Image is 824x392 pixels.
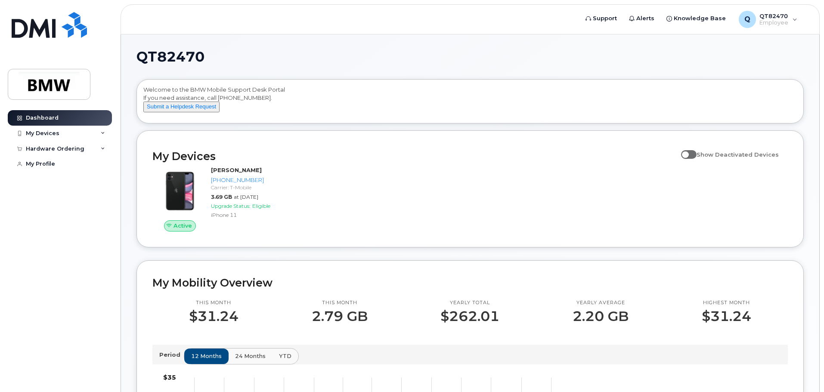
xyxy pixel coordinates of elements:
[252,203,270,209] span: Eligible
[211,211,300,219] div: iPhone 11
[235,352,266,360] span: 24 months
[163,373,176,381] tspan: $35
[211,203,251,209] span: Upgrade Status:
[279,352,291,360] span: YTD
[189,299,239,306] p: This month
[312,309,368,324] p: 2.79 GB
[211,167,262,173] strong: [PERSON_NAME]
[159,351,184,359] p: Period
[702,309,751,324] p: $31.24
[697,151,779,158] span: Show Deactivated Devices
[143,103,220,110] a: Submit a Helpdesk Request
[143,86,797,120] div: Welcome to the BMW Mobile Support Desk Portal If you need assistance, call [PHONE_NUMBER].
[152,276,788,289] h2: My Mobility Overview
[573,299,629,306] p: Yearly average
[173,222,192,230] span: Active
[440,299,499,306] p: Yearly total
[211,176,300,184] div: [PHONE_NUMBER]
[440,309,499,324] p: $262.01
[211,194,232,200] span: 3.69 GB
[143,102,220,112] button: Submit a Helpdesk Request
[573,309,629,324] p: 2.20 GB
[312,299,368,306] p: This month
[136,50,204,63] span: QT82470
[152,166,304,231] a: Active[PERSON_NAME][PHONE_NUMBER]Carrier: T-Mobile3.69 GBat [DATE]Upgrade Status:EligibleiPhone 11
[159,170,201,212] img: iPhone_11.jpg
[152,150,677,163] h2: My Devices
[681,146,688,153] input: Show Deactivated Devices
[234,194,258,200] span: at [DATE]
[702,299,751,306] p: Highest month
[211,184,300,191] div: Carrier: T-Mobile
[189,309,239,324] p: $31.24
